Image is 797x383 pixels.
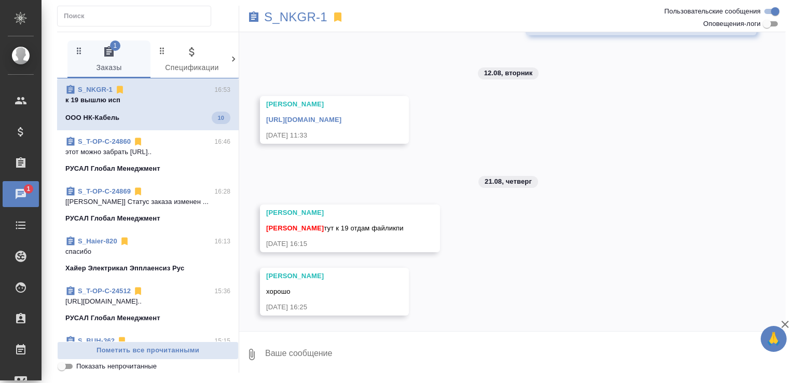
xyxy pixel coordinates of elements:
[57,230,239,280] div: S_Haier-82016:13спасибоХайер Электрикал Эпплаенсиз Рус
[266,271,373,281] div: [PERSON_NAME]
[64,9,211,23] input: Поиск
[78,187,131,195] a: S_T-OP-C-24869
[57,130,239,180] div: S_T-OP-C-2486016:46этот можно забрать [URL]..РУСАЛ Глобал Менеджмент
[78,138,131,145] a: S_T-OP-C-24860
[264,12,327,22] a: S_NKGR-1
[63,345,233,357] span: Пометить все прочитанными
[485,176,532,187] p: 21.08, четверг
[78,337,115,345] a: S_BUH-362
[266,224,324,232] span: [PERSON_NAME]
[115,85,125,95] svg: Отписаться
[3,181,39,207] a: 1
[157,46,227,74] span: Спецификации
[78,287,131,295] a: S_T-OP-C-24512
[110,40,120,51] span: 1
[74,46,84,56] svg: Зажми и перетащи, чтобы поменять порядок вкладок
[133,186,143,197] svg: Отписаться
[65,263,184,273] p: Хайер Электрикал Эпплаенсиз Рус
[214,186,230,197] p: 16:28
[703,19,761,29] span: Оповещения-логи
[664,6,761,17] span: Пользовательские сообщения
[65,296,230,307] p: [URL][DOMAIN_NAME]..
[65,313,160,323] p: РУСАЛ Глобал Менеджмент
[214,286,230,296] p: 15:36
[266,130,373,141] div: [DATE] 11:33
[20,184,36,194] span: 1
[57,341,239,360] button: Пометить все прочитанными
[65,147,230,157] p: этот можно забрать [URL]..
[117,336,127,346] svg: Отписаться
[65,197,230,207] p: [[PERSON_NAME]] Статус заказа изменен ...
[266,239,404,249] div: [DATE] 16:15
[65,95,230,105] p: к 19 вышлю исп
[76,361,157,372] span: Показать непрочитанные
[74,46,144,74] span: Заказы
[57,180,239,230] div: S_T-OP-C-2486916:28[[PERSON_NAME]] Статус заказа изменен ...РУСАЛ Глобал Менеджмент
[57,330,239,379] div: S_BUH-36215:15Cтатистика по проекту посчиталась в Smar...Bausch Health
[212,113,230,123] span: 10
[266,224,404,232] span: тут к 19 отдам файликпи
[266,288,291,295] span: хорошо
[761,326,787,352] button: 🙏
[266,302,373,312] div: [DATE] 16:25
[765,328,782,350] span: 🙏
[133,136,143,147] svg: Отписаться
[57,280,239,330] div: S_T-OP-C-2451215:36[URL][DOMAIN_NAME]..РУСАЛ Глобал Менеджмент
[214,136,230,147] p: 16:46
[266,208,404,218] div: [PERSON_NAME]
[65,113,119,123] p: ООО НК-Кабель
[266,99,373,110] div: [PERSON_NAME]
[266,116,341,124] a: [URL][DOMAIN_NAME]
[78,86,113,93] a: S_NKGR-1
[57,78,239,130] div: S_NKGR-116:53к 19 вышлю испООО НК-Кабель10
[157,46,167,56] svg: Зажми и перетащи, чтобы поменять порядок вкладок
[214,236,230,247] p: 16:13
[484,68,533,78] p: 12.08, вторник
[214,85,230,95] p: 16:53
[65,247,230,257] p: спасибо
[214,336,230,346] p: 15:15
[78,237,117,245] a: S_Haier-820
[65,163,160,174] p: РУСАЛ Глобал Менеджмент
[65,213,160,224] p: РУСАЛ Глобал Менеджмент
[133,286,143,296] svg: Отписаться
